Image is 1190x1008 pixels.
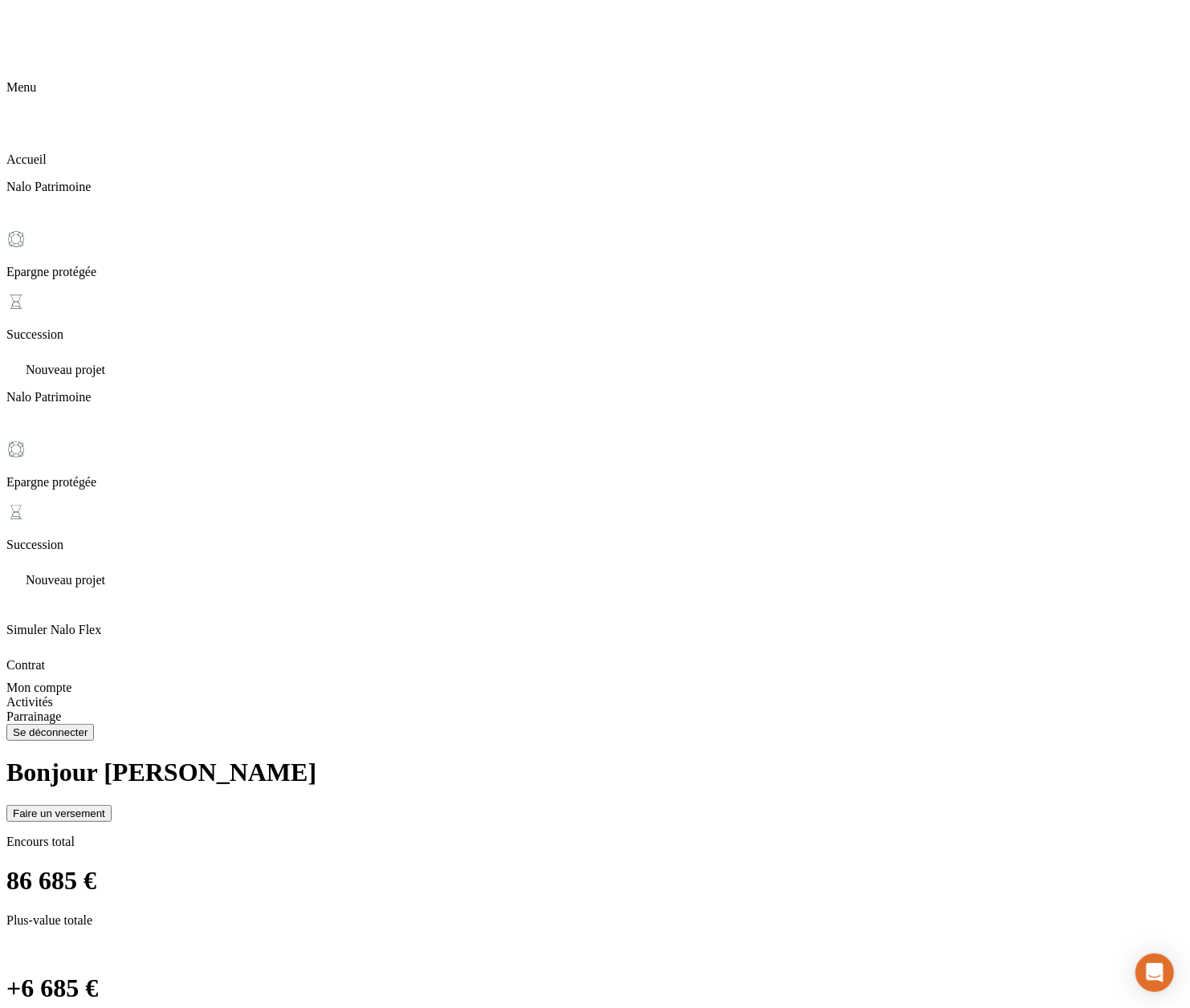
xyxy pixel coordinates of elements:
p: Plus-value totale [6,913,1184,928]
span: Parrainage [6,709,61,723]
div: Epargne protégée [6,440,1184,490]
p: Simuler Nalo Flex [6,623,1184,637]
p: Accueil [6,152,1184,167]
div: Succession [6,292,1184,342]
p: Encours total [6,835,1184,849]
span: Nouveau projet [26,363,105,376]
p: Nalo Patrimoine [6,390,1184,404]
h1: Bonjour [PERSON_NAME] [6,758,1184,787]
div: Se déconnecter [13,726,88,738]
span: Menu [6,80,36,94]
div: Open Intercom Messenger [1135,953,1174,992]
button: Se déconnecter [6,724,94,741]
div: Accueil [6,117,1184,167]
div: Nouveau projet [6,355,1184,377]
h1: +6 685 € [6,973,1184,1003]
p: Succession [6,327,1184,342]
button: Faire un versement [6,805,112,822]
p: Succession [6,538,1184,552]
div: Faire un versement [13,807,105,819]
span: Mon compte [6,681,71,694]
span: Activités [6,695,53,709]
h1: 86 685 € [6,866,1184,896]
span: Nouveau projet [26,573,105,587]
p: Epargne protégée [6,475,1184,490]
div: Nouveau projet [6,565,1184,587]
div: Succession [6,502,1184,552]
span: Contrat [6,658,45,672]
div: Epargne protégée [6,230,1184,279]
p: Nalo Patrimoine [6,180,1184,194]
p: Epargne protégée [6,265,1184,279]
div: Simuler Nalo Flex [6,587,1184,637]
